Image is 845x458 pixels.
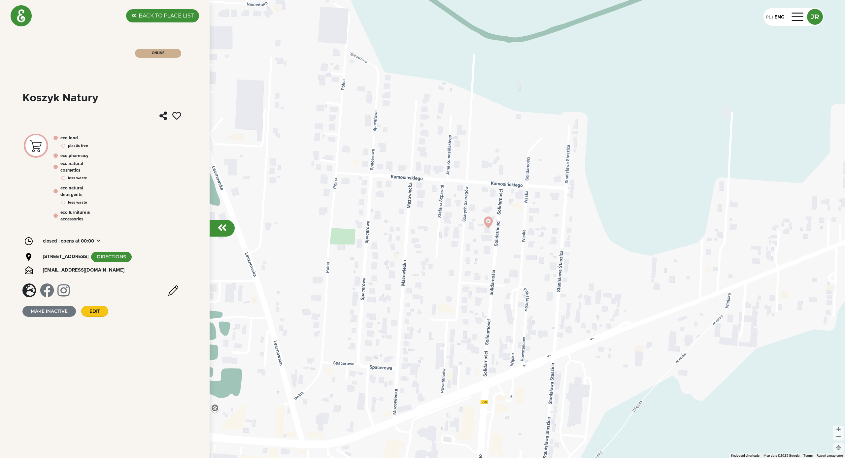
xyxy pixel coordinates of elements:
img: logo_e.png [11,5,32,26]
a: DIRECTIONS [91,252,132,262]
img: icon-location.svg [25,253,33,261]
div: ECO PHARMACY [60,153,88,159]
div: Koszyk Natury [22,93,98,104]
div: PL [766,13,771,20]
div: ECO NATURAL COSMETICS [60,161,98,174]
img: edit.png [168,285,178,295]
label: BACK TO PLACE LIST [139,12,194,20]
div: ENG [774,14,785,20]
a: [EMAIL_ADDRESS][DOMAIN_NAME] [43,267,124,274]
span: closed [43,238,57,245]
div: Less waste [68,200,87,206]
div: | [771,15,774,20]
div: Plastic free [68,143,88,149]
div: ECO NATURAL DETERGENTS [60,185,98,198]
a: Report a map error [817,454,843,457]
div: ECO FOOD [60,135,78,142]
div: Edit [81,306,108,317]
button: Keyboard shortcuts [731,453,760,458]
a: Terms (opens in new tab) [803,454,813,457]
div: Less waste [68,175,87,181]
span: ONLINE [152,51,164,55]
img: icon-email.svg [25,266,33,274]
div: MAKE INACTIVE [22,306,76,317]
img: 60f12d05af066959d3b70d27 [25,136,47,156]
button: JR [807,9,823,25]
span: [STREET_ADDRESS] [43,254,88,259]
div: ECO FURNITURE & ACCESSORIES [60,210,98,223]
span: 00:00 [81,238,94,245]
img: icon-clock.svg [25,237,33,245]
span: Map data ©2025 Google [763,454,799,457]
span: | Opens at [58,238,80,245]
